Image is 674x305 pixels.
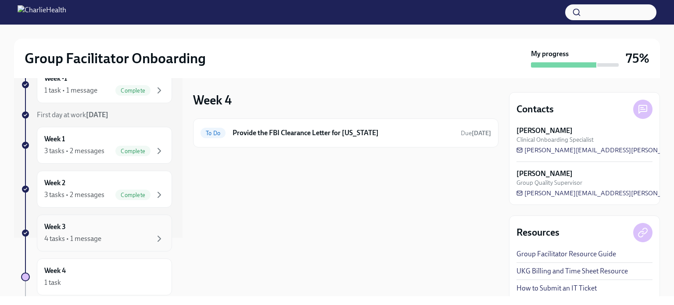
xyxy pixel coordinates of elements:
[115,148,151,154] span: Complete
[115,87,151,94] span: Complete
[44,74,67,83] h6: Week -1
[516,169,573,179] strong: [PERSON_NAME]
[516,266,628,276] a: UKG Billing and Time Sheet Resource
[516,103,554,116] h4: Contacts
[21,215,172,251] a: Week 34 tasks • 1 message
[531,49,569,59] strong: My progress
[516,226,559,239] h4: Resources
[44,234,101,244] div: 4 tasks • 1 message
[37,111,108,119] span: First day at work
[233,128,454,138] h6: Provide the FBI Clearance Letter for [US_STATE]
[201,130,226,136] span: To Do
[44,222,66,232] h6: Week 3
[472,129,491,137] strong: [DATE]
[201,126,491,140] a: To DoProvide the FBI Clearance Letter for [US_STATE]Due[DATE]
[516,136,594,144] span: Clinical Onboarding Specialist
[18,5,66,19] img: CharlieHealth
[44,146,104,156] div: 3 tasks • 2 messages
[516,179,582,187] span: Group Quality Supervisor
[25,50,206,67] h2: Group Facilitator Onboarding
[21,66,172,103] a: Week -11 task • 1 messageComplete
[44,266,66,276] h6: Week 4
[461,129,491,137] span: Due
[44,178,65,188] h6: Week 2
[21,171,172,208] a: Week 23 tasks • 2 messagesComplete
[86,111,108,119] strong: [DATE]
[193,92,232,108] h3: Week 4
[21,258,172,295] a: Week 41 task
[44,86,97,95] div: 1 task • 1 message
[44,134,65,144] h6: Week 1
[461,129,491,137] span: September 30th, 2025 09:00
[516,283,597,293] a: How to Submit an IT Ticket
[626,50,649,66] h3: 75%
[115,192,151,198] span: Complete
[44,278,61,287] div: 1 task
[44,190,104,200] div: 3 tasks • 2 messages
[516,249,616,259] a: Group Facilitator Resource Guide
[21,110,172,120] a: First day at work[DATE]
[516,126,573,136] strong: [PERSON_NAME]
[21,127,172,164] a: Week 13 tasks • 2 messagesComplete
